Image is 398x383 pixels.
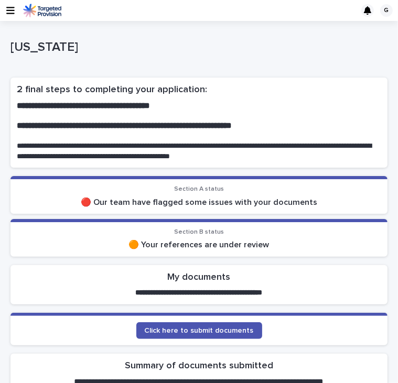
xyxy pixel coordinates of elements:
p: [US_STATE] [10,40,383,55]
span: Click here to submit documents [145,327,254,334]
img: M5nRWzHhSzIhMunXDL62 [23,4,61,17]
span: Section A status [174,186,224,192]
div: G [380,4,393,17]
h2: 2 final steps to completing your application: [17,84,381,96]
p: 🟠 Your references are under review [17,240,381,250]
h2: My documents [168,271,231,284]
a: Click here to submit documents [136,322,262,339]
span: Section B status [174,229,224,235]
h2: Summary of documents submitted [125,360,273,373]
p: 🔴 Our team have flagged some issues with your documents [17,198,381,207]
